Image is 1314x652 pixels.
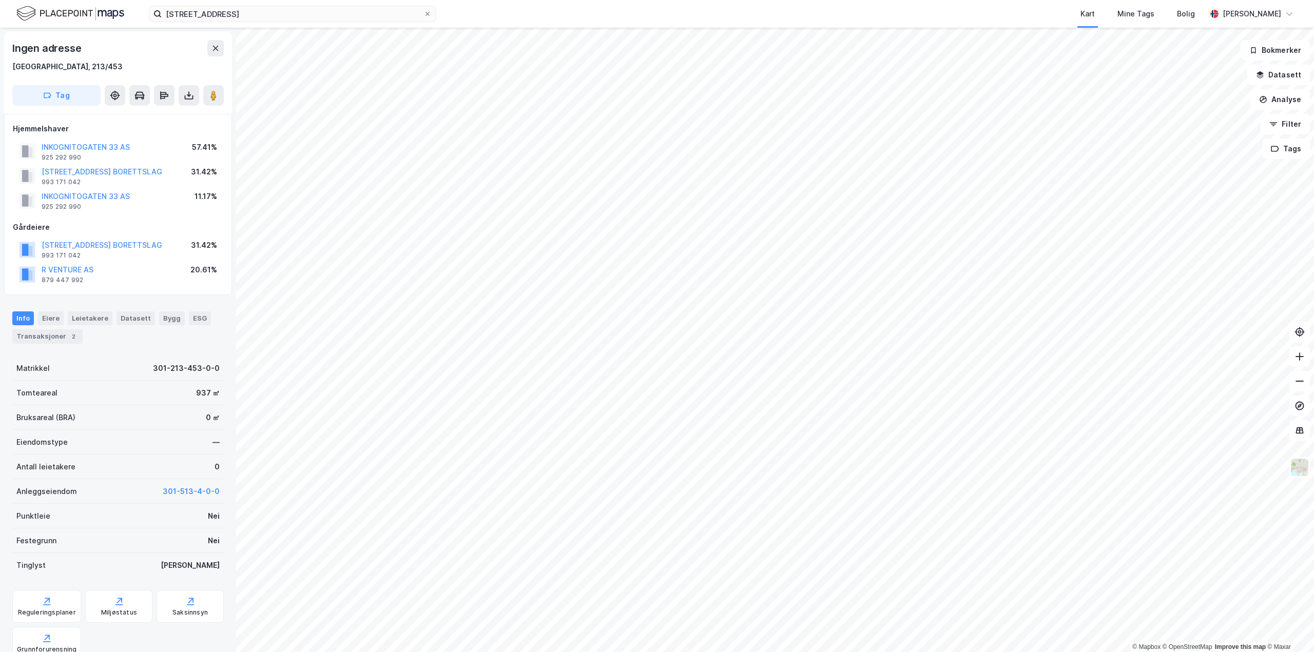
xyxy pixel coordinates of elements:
[1262,139,1310,159] button: Tags
[1132,643,1161,650] a: Mapbox
[12,311,34,325] div: Info
[42,251,81,260] div: 993 171 042
[1267,643,1291,650] a: Maxar
[12,61,123,73] div: [GEOGRAPHIC_DATA], 213/453
[12,40,83,56] div: Ingen adresse
[68,331,79,342] div: 2
[163,485,220,498] button: 301-513-4-0-0
[1247,65,1310,85] button: Datasett
[16,535,56,547] div: Festegrunn
[16,5,124,23] img: logo.f888ab2527a4732fd821a326f86c7f29.svg
[159,311,185,325] div: Bygg
[16,485,77,498] div: Anleggseiendom
[196,387,220,399] div: 937 ㎡
[1250,89,1310,110] button: Analyse
[189,311,211,325] div: ESG
[42,153,81,162] div: 925 292 990
[42,276,83,284] div: 879 447 992
[18,608,76,617] div: Reguleringsplaner
[206,411,220,424] div: 0 ㎡
[16,559,46,571] div: Tinglyst
[117,311,155,325] div: Datasett
[13,221,223,233] div: Gårdeiere
[12,85,101,106] button: Tag
[1163,643,1212,650] a: OpenStreetMap
[208,535,220,547] div: Nei
[1241,40,1310,61] button: Bokmerker
[42,203,81,211] div: 925 292 990
[1223,8,1281,20] div: [PERSON_NAME]
[161,559,220,571] div: [PERSON_NAME]
[101,608,137,617] div: Miljøstatus
[191,166,217,178] div: 31.42%
[208,510,220,522] div: Nei
[13,123,223,135] div: Hjemmelshaver
[192,141,217,153] div: 57.41%
[38,311,64,325] div: Eiere
[1215,643,1266,650] a: Improve this map
[16,461,75,473] div: Antall leietakere
[1117,8,1154,20] div: Mine Tags
[1261,114,1310,134] button: Filter
[16,411,75,424] div: Bruksareal (BRA)
[68,311,112,325] div: Leietakere
[153,362,220,374] div: 301-213-453-0-0
[212,436,220,448] div: —
[16,362,50,374] div: Matrikkel
[191,239,217,251] div: 31.42%
[172,608,208,617] div: Saksinnsyn
[42,178,81,186] div: 993 171 042
[16,387,57,399] div: Tomteareal
[195,190,217,203] div: 11.17%
[190,264,217,276] div: 20.61%
[1080,8,1095,20] div: Kart
[16,436,68,448] div: Eiendomstype
[1290,458,1309,477] img: Z
[162,6,423,22] input: Søk på adresse, matrikkel, gårdeiere, leietakere eller personer
[215,461,220,473] div: 0
[12,329,83,344] div: Transaksjoner
[16,510,50,522] div: Punktleie
[1177,8,1195,20] div: Bolig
